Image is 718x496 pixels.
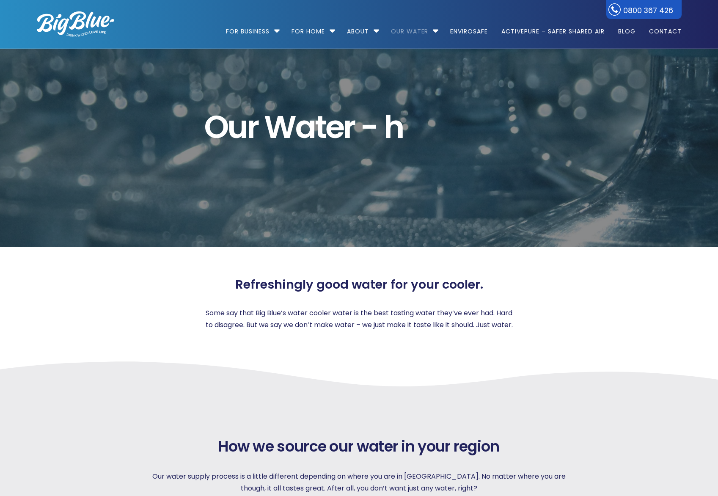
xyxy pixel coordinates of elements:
[202,307,517,331] p: Some say that Big Blue’s water cooler water is the best tasting water they’ve ever had. Hard to d...
[37,11,114,37] img: logo
[204,108,227,146] span: O
[384,108,403,146] span: h
[264,108,295,146] span: W
[315,108,325,146] span: t
[295,108,315,146] span: a
[343,108,354,146] span: r
[227,108,247,146] span: u
[360,108,377,146] span: -
[325,108,343,146] span: e
[149,471,569,494] p: Our water supply process is a little different depending on where you are in [GEOGRAPHIC_DATA]. N...
[235,277,483,292] span: Refreshingly good water for your cooler.
[218,438,499,455] span: How we source our water in your region
[247,108,258,146] span: r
